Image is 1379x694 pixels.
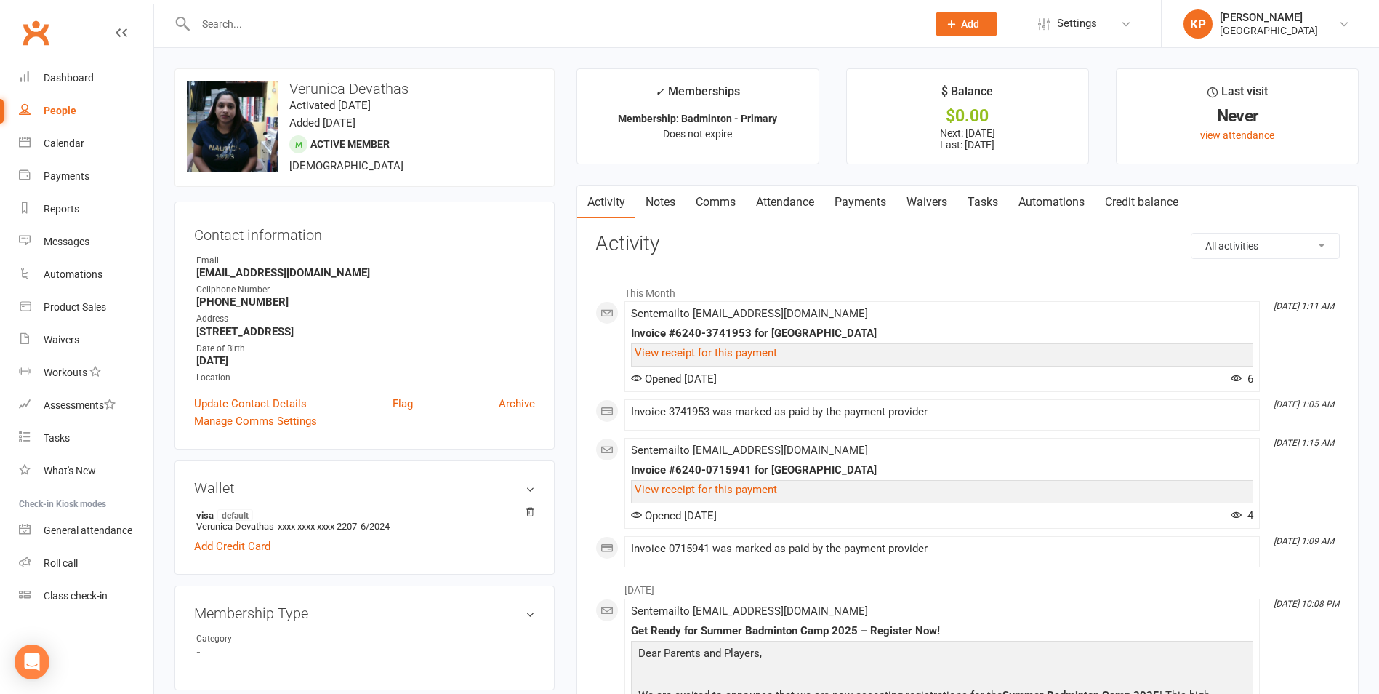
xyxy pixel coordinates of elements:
[746,186,824,219] a: Attendance
[44,236,89,247] div: Messages
[1008,186,1095,219] a: Automations
[1220,24,1318,37] div: [GEOGRAPHIC_DATA]
[187,81,278,172] img: image1698269814.png
[44,137,84,149] div: Calendar
[44,301,106,313] div: Product Sales
[196,342,535,356] div: Date of Birth
[44,525,132,536] div: General attendance
[595,233,1340,255] h3: Activity
[44,432,70,444] div: Tasks
[635,186,686,219] a: Notes
[289,116,355,129] time: Added [DATE]
[289,159,403,172] span: [DEMOGRAPHIC_DATA]
[278,521,357,532] span: xxxx xxxx xxxx 2207
[19,193,153,226] a: Reports
[310,138,390,150] span: Active member
[44,465,96,476] div: What's New
[618,113,777,124] strong: Membership: Badminton - Primary
[1231,509,1253,522] span: 4
[655,85,664,99] i: ✓
[19,226,153,258] a: Messages
[196,312,535,326] div: Address
[19,258,153,291] a: Automations
[196,295,535,308] strong: [PHONE_NUMBER]
[1274,438,1334,448] i: [DATE] 1:15 AM
[961,18,979,30] span: Add
[631,372,717,386] span: Opened [DATE]
[19,547,153,580] a: Roll call
[194,605,535,621] h3: Membership Type
[957,186,1008,219] a: Tasks
[19,514,153,547] a: General attendance kiosk mode
[217,509,253,521] span: default
[361,521,390,532] span: 6/2024
[941,82,993,108] div: $ Balance
[631,406,1253,418] div: Invoice 3741953 was marked as paid by the payment provider
[19,422,153,455] a: Tasks
[19,291,153,324] a: Product Sales
[635,645,1250,666] p: Dear Parents and Players,
[194,538,270,555] a: Add Credit Card
[686,186,746,219] a: Comms
[17,15,54,51] a: Clubworx
[19,455,153,487] a: What's New
[194,480,535,496] h3: Wallet
[44,557,78,569] div: Roll call
[196,646,535,659] strong: -
[194,221,535,243] h3: Contact information
[19,62,153,95] a: Dashboard
[1231,372,1253,386] span: 6
[44,105,76,116] div: People
[631,444,868,457] span: Sent email to [EMAIL_ADDRESS][DOMAIN_NAME]
[194,412,317,430] a: Manage Comms Settings
[1200,129,1274,141] a: view attendance
[44,203,79,215] div: Reports
[19,160,153,193] a: Payments
[631,307,868,320] span: Sent email to [EMAIL_ADDRESS][DOMAIN_NAME]
[936,12,997,36] button: Add
[44,72,94,84] div: Dashboard
[44,590,108,602] div: Class check-in
[196,632,316,646] div: Category
[1130,108,1345,124] div: Never
[196,354,535,367] strong: [DATE]
[896,186,957,219] a: Waivers
[1183,9,1213,39] div: KP
[393,395,413,412] a: Flag
[1274,599,1339,609] i: [DATE] 10:08 PM
[631,605,868,618] span: Sent email to [EMAIL_ADDRESS][DOMAIN_NAME]
[194,507,535,534] li: Verunica Devathas
[44,367,87,378] div: Workouts
[1274,536,1334,546] i: [DATE] 1:09 AM
[194,395,307,412] a: Update Contact Details
[19,356,153,389] a: Workouts
[1274,399,1334,410] i: [DATE] 1:05 AM
[631,543,1253,555] div: Invoice 0715941 was marked as paid by the payment provider
[1274,301,1334,311] i: [DATE] 1:11 AM
[1095,186,1189,219] a: Credit balance
[196,509,528,521] strong: visa
[1220,11,1318,24] div: [PERSON_NAME]
[19,324,153,356] a: Waivers
[824,186,896,219] a: Payments
[635,346,777,359] a: View receipt for this payment
[196,254,535,268] div: Email
[289,99,371,112] time: Activated [DATE]
[631,327,1253,340] div: Invoice #6240-3741953 for [GEOGRAPHIC_DATA]
[196,325,535,338] strong: [STREET_ADDRESS]
[1057,7,1097,40] span: Settings
[196,283,535,297] div: Cellphone Number
[19,127,153,160] a: Calendar
[655,82,740,109] div: Memberships
[191,14,917,34] input: Search...
[499,395,535,412] a: Archive
[19,95,153,127] a: People
[15,645,49,679] div: Open Intercom Messenger
[187,81,542,97] h3: Verunica Devathas
[595,575,1340,598] li: [DATE]
[44,399,116,411] div: Assessments
[631,509,717,522] span: Opened [DATE]
[19,389,153,422] a: Assessments
[44,170,89,182] div: Payments
[860,108,1075,124] div: $0.00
